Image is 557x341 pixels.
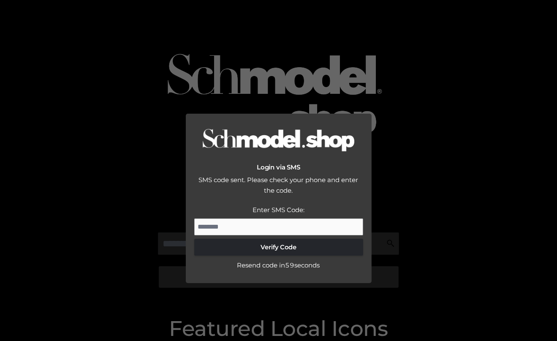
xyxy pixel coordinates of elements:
span: 59 [285,261,295,269]
h2: Login via SMS [194,164,363,171]
img: Logo [203,128,355,153]
label: Enter SMS Code: [253,206,304,214]
div: SMS code sent. Please check your phone and enter the code. [194,175,363,205]
button: Verify Code [194,239,363,256]
span: Resend code in seconds [237,261,320,269]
